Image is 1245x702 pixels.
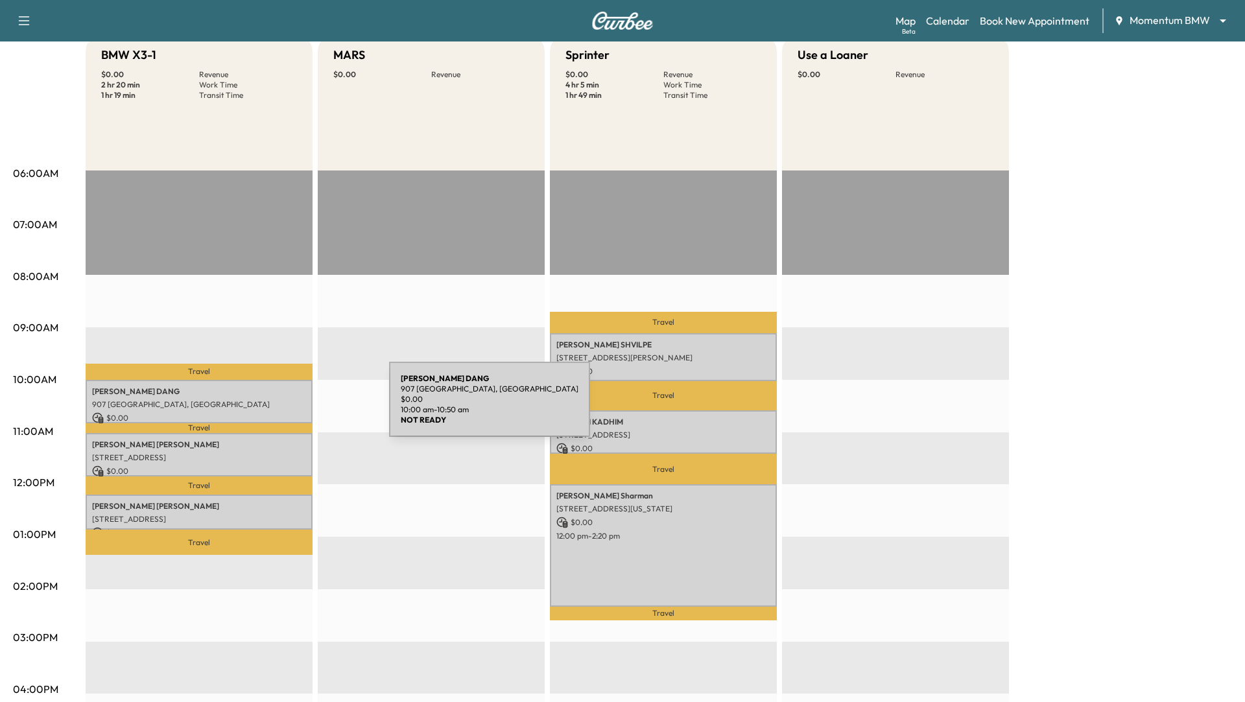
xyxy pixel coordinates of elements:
[663,69,761,80] p: Revenue
[92,386,306,397] p: [PERSON_NAME] DANG
[101,90,199,100] p: 1 hr 19 min
[101,69,199,80] p: $ 0.00
[798,46,868,64] h5: Use a Loaner
[926,13,969,29] a: Calendar
[895,13,916,29] a: MapBeta
[92,527,306,539] p: $ 0.00
[199,90,297,100] p: Transit Time
[556,504,770,514] p: [STREET_ADDRESS][US_STATE]
[13,216,57,232] p: 07:00AM
[591,12,654,30] img: Curbee Logo
[556,443,770,454] p: $ 0.00
[86,530,313,555] p: Travel
[333,46,365,64] h5: MARS
[556,353,770,363] p: [STREET_ADDRESS][PERSON_NAME]
[333,69,431,80] p: $ 0.00
[565,46,610,64] h5: Sprinter
[13,681,58,697] p: 04:00PM
[92,514,306,524] p: [STREET_ADDRESS]
[86,423,313,433] p: Travel
[199,69,297,80] p: Revenue
[556,517,770,528] p: $ 0.00
[92,439,306,450] p: [PERSON_NAME] [PERSON_NAME]
[550,312,777,334] p: Travel
[92,465,306,477] p: $ 0.00
[431,69,529,80] p: Revenue
[101,46,156,64] h5: BMW X3-1
[902,27,916,36] div: Beta
[895,69,993,80] p: Revenue
[13,423,53,439] p: 11:00AM
[92,501,306,511] p: [PERSON_NAME] [PERSON_NAME]
[13,578,58,594] p: 02:00PM
[92,399,306,410] p: 907 [GEOGRAPHIC_DATA], [GEOGRAPHIC_DATA]
[86,476,313,495] p: Travel
[565,90,663,100] p: 1 hr 49 min
[1130,13,1210,28] span: Momentum BMW
[556,340,770,350] p: [PERSON_NAME] SHVILPE
[13,526,56,542] p: 01:00PM
[92,412,306,424] p: $ 0.00
[550,454,777,484] p: Travel
[565,80,663,90] p: 4 hr 5 min
[556,380,770,390] p: 9:07 am - 10:02 am
[556,430,770,440] p: [STREET_ADDRESS]
[980,13,1089,29] a: Book New Appointment
[13,474,54,490] p: 12:00PM
[556,491,770,501] p: [PERSON_NAME] Sharman
[565,69,663,80] p: $ 0.00
[556,531,770,541] p: 12:00 pm - 2:20 pm
[798,69,895,80] p: $ 0.00
[13,165,58,181] p: 06:00AM
[556,366,770,377] p: $ 0.00
[550,381,777,410] p: Travel
[13,629,58,645] p: 03:00PM
[663,90,761,100] p: Transit Time
[663,80,761,90] p: Work Time
[199,80,297,90] p: Work Time
[13,320,58,335] p: 09:00AM
[86,364,313,379] p: Travel
[556,417,770,427] p: MARIAM1 KADHIM
[13,371,56,387] p: 10:00AM
[92,452,306,463] p: [STREET_ADDRESS]
[13,268,58,284] p: 08:00AM
[550,607,777,621] p: Travel
[101,80,199,90] p: 2 hr 20 min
